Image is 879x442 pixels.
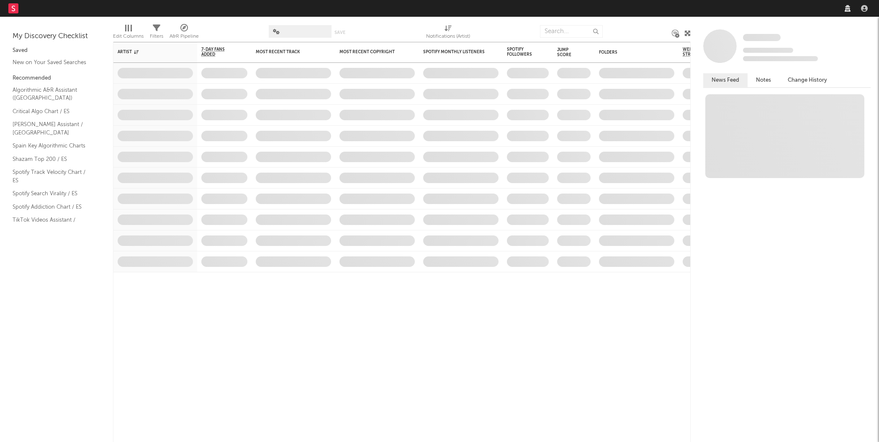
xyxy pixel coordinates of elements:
a: Critical Algo Chart / ES [13,107,92,116]
div: Notifications (Artist) [426,31,470,41]
span: 7-Day Fans Added [201,47,235,57]
a: Some Artist [743,34,781,42]
a: Spain Key Algorithmic Charts [13,141,92,150]
div: Edit Columns [113,31,144,41]
div: Spotify Monthly Listeners [423,49,486,54]
button: Save [334,30,345,35]
div: Filters [150,21,163,45]
div: Most Recent Track [256,49,319,54]
button: News Feed [703,73,748,87]
div: Jump Score [557,47,578,57]
input: Search... [540,25,603,38]
div: Edit Columns [113,21,144,45]
span: Weekly US Streams [683,47,712,57]
div: Filters [150,31,163,41]
div: A&R Pipeline [170,21,199,45]
a: Spotify Track Velocity Chart / ES [13,168,92,185]
div: Spotify Followers [507,47,536,57]
a: Algorithmic A&R Assistant ([GEOGRAPHIC_DATA]) [13,85,92,103]
div: Saved [13,46,100,56]
div: Artist [118,49,180,54]
a: Spotify Search Virality / ES [13,189,92,198]
button: Change History [779,73,835,87]
a: TikTok Videos Assistant / [GEOGRAPHIC_DATA] [13,215,92,233]
span: Some Artist [743,34,781,41]
a: Shazam Top 200 / ES [13,155,92,164]
span: Tracking Since: [DATE] [743,48,793,53]
div: A&R Pipeline [170,31,199,41]
a: Spotify Addiction Chart / ES [13,202,92,212]
div: Recommended [13,73,100,83]
span: 0 fans last week [743,56,818,61]
div: My Discovery Checklist [13,31,100,41]
a: [PERSON_NAME] Assistant / [GEOGRAPHIC_DATA] [13,120,92,137]
div: Notifications (Artist) [426,21,470,45]
a: New on Your Saved Searches [13,58,92,67]
div: Folders [599,50,662,55]
button: Notes [748,73,779,87]
div: Most Recent Copyright [339,49,402,54]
